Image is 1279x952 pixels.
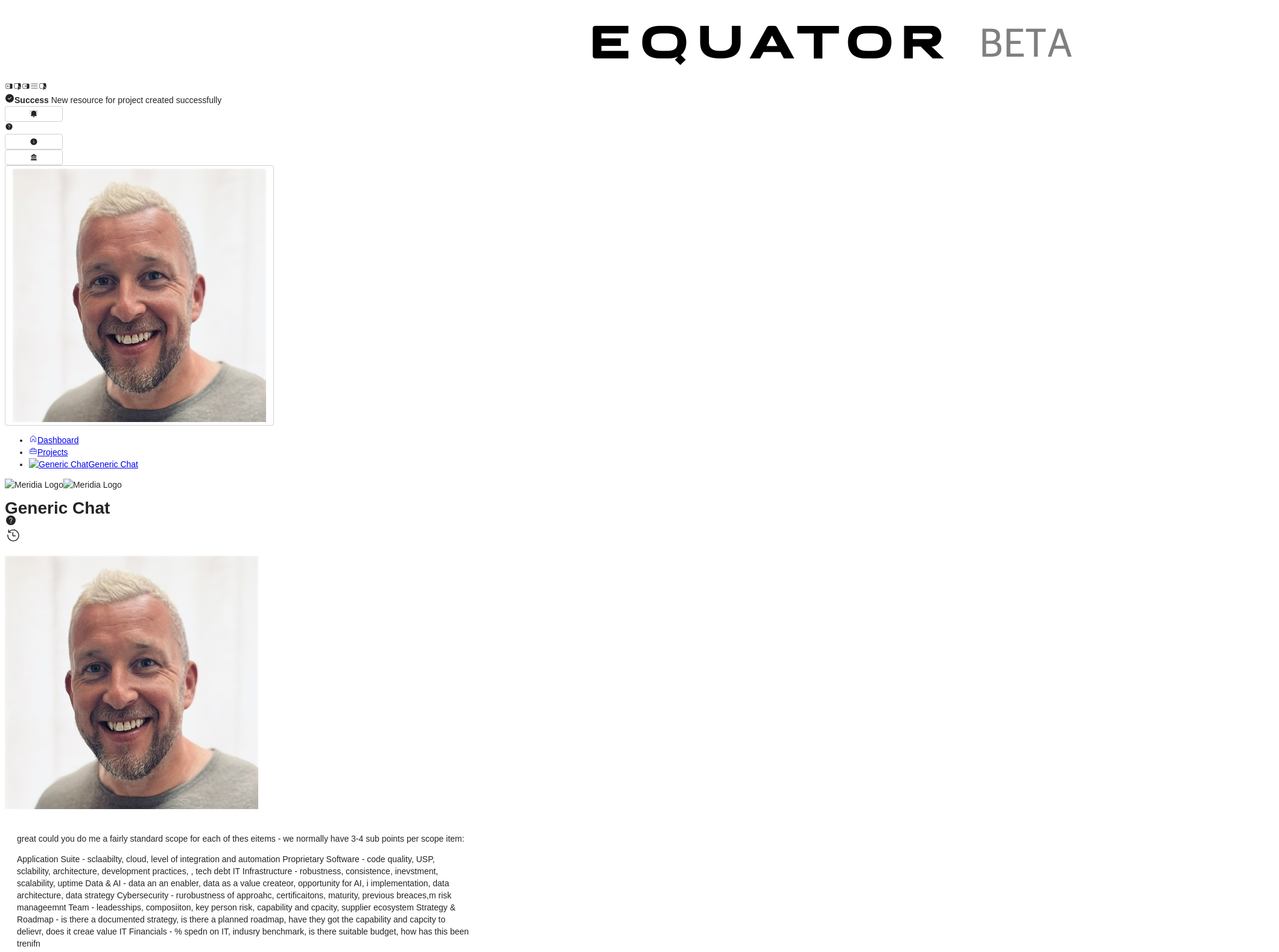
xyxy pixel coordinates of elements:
[37,447,68,457] span: Projects
[37,435,79,445] span: Dashboard
[572,5,1097,90] img: Customer Logo
[5,502,1274,544] h1: Generic Chat
[13,169,266,422] img: Profile Icon
[17,833,469,845] p: great could you do me a fairly standard scope for each of thes eitems - we normally have 3-4 sub ...
[29,459,138,469] a: Generic ChatGeneric Chat
[29,447,68,457] a: Projects
[17,853,469,950] p: Application Suite - sclaabilty, cloud, level of integration and automation Proprietary Software -...
[5,556,258,809] img: Profile Icon
[5,556,1274,812] div: Scott Mackay
[5,479,63,491] img: Meridia Logo
[14,95,49,105] strong: Success
[47,5,572,90] img: Customer Logo
[88,459,138,469] span: Generic Chat
[29,435,79,445] a: Dashboard
[29,458,88,470] img: Generic Chat
[63,479,122,491] img: Meridia Logo
[14,95,221,105] span: New resource for project created successfully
